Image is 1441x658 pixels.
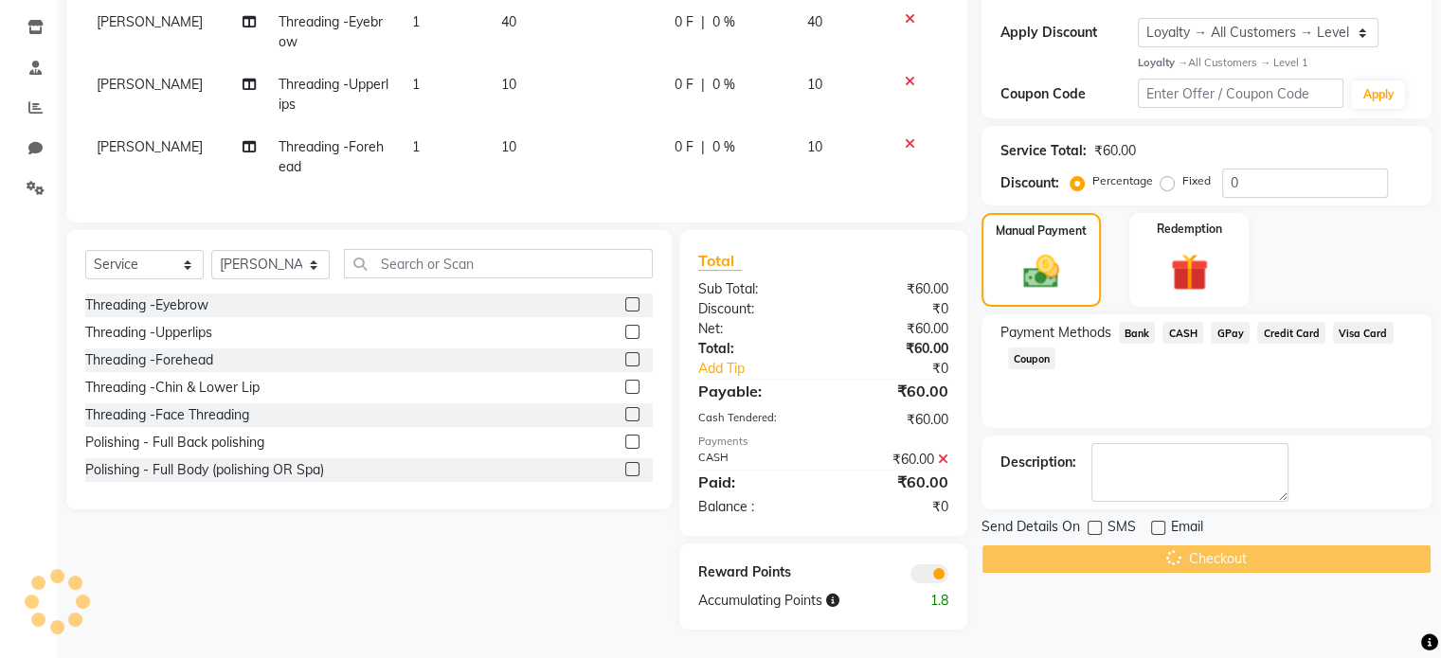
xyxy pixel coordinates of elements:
input: Search or Scan [344,249,653,278]
strong: Loyalty → [1138,56,1188,69]
span: 10 [501,76,516,93]
div: Coupon Code [1000,84,1138,104]
span: Bank [1119,322,1156,344]
span: 1 [412,76,420,93]
span: 0 % [712,137,735,157]
div: Reward Points [684,562,823,583]
span: 1 [412,138,420,155]
div: ₹60.00 [823,279,963,299]
div: ₹60.00 [823,380,963,402]
span: 10 [807,138,822,155]
div: Total: [684,339,823,359]
div: CASH [684,450,823,470]
div: ₹0 [823,299,963,319]
span: Threading -Upperlips [279,76,388,113]
div: Discount: [1000,173,1059,193]
span: 40 [501,13,516,30]
span: | [701,12,705,32]
div: Apply Discount [1000,23,1138,43]
div: Threading -Forehead [85,350,213,370]
div: ₹60.00 [823,410,963,430]
div: ₹60.00 [823,450,963,470]
div: ₹60.00 [823,319,963,339]
span: 0 % [712,12,735,32]
span: 0 F [675,75,693,95]
span: Email [1171,517,1203,541]
span: [PERSON_NAME] [97,138,203,155]
div: Threading -Face Threading [85,405,249,425]
label: Redemption [1157,221,1222,238]
div: All Customers → Level 1 [1138,55,1413,71]
div: Description: [1000,453,1076,472]
div: Payable: [684,380,823,402]
span: Threading -Eyebrow [279,13,383,50]
div: Threading -Upperlips [85,323,212,343]
span: | [701,75,705,95]
a: Add Tip [684,359,846,379]
img: _gift.svg [1159,249,1220,296]
div: Net: [684,319,823,339]
span: 40 [807,13,822,30]
div: ₹60.00 [823,471,963,493]
div: Paid: [684,471,823,493]
span: 1 [412,13,420,30]
div: Threading -Chin & Lower Lip [85,378,260,398]
span: Visa Card [1333,322,1394,344]
div: Discount: [684,299,823,319]
span: Payment Methods [1000,323,1111,343]
div: 1.8 [892,591,962,611]
span: 0 % [712,75,735,95]
div: Threading -Eyebrow [85,295,208,315]
span: 10 [501,138,516,155]
label: Percentage [1092,172,1153,189]
span: CASH [1162,322,1203,344]
input: Enter Offer / Coupon Code [1138,79,1344,108]
span: | [701,137,705,157]
span: [PERSON_NAME] [97,13,203,30]
span: 0 F [675,12,693,32]
span: [PERSON_NAME] [97,76,203,93]
div: ₹0 [846,359,962,379]
div: ₹60.00 [1094,141,1136,161]
span: Send Details On [982,517,1080,541]
span: 0 F [675,137,693,157]
label: Manual Payment [996,222,1087,240]
div: ₹60.00 [823,339,963,359]
div: Accumulating Points [684,591,892,611]
span: GPay [1211,322,1250,344]
div: Payments [698,434,948,450]
label: Fixed [1182,172,1211,189]
div: ₹0 [823,497,963,517]
span: Credit Card [1257,322,1325,344]
button: Apply [1351,80,1405,109]
div: Polishing - Full Body (polishing OR Spa) [85,460,324,480]
div: Cash Tendered: [684,410,823,430]
div: Polishing - Full Back polishing [85,433,264,453]
span: SMS [1108,517,1136,541]
span: Total [698,251,742,271]
div: Balance : [684,497,823,517]
img: _cash.svg [1012,251,1071,293]
span: Threading -Forehead [279,138,384,175]
span: 10 [807,76,822,93]
span: Coupon [1008,347,1056,369]
div: Sub Total: [684,279,823,299]
div: Service Total: [1000,141,1087,161]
